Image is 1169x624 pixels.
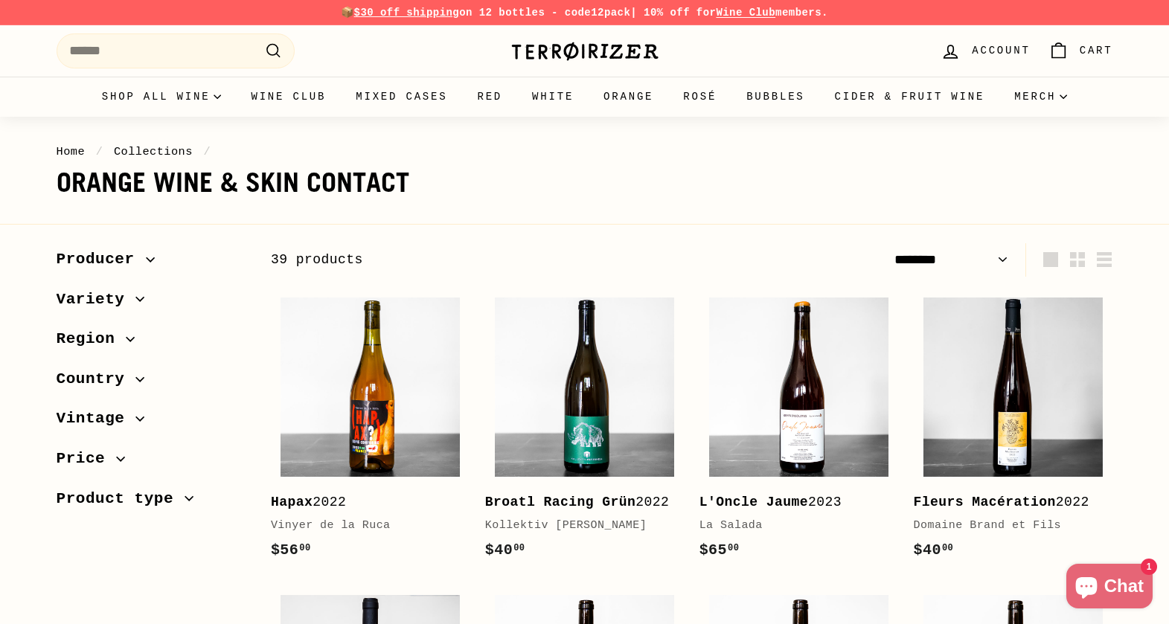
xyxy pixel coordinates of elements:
[914,541,954,559] span: $40
[999,77,1082,117] summary: Merch
[914,517,1098,535] div: Domaine Brand et Fils
[57,143,1113,161] nav: breadcrumbs
[485,492,670,513] div: 2022
[57,402,247,443] button: Vintage
[972,42,1030,59] span: Account
[485,517,670,535] div: Kollektiv [PERSON_NAME]
[299,543,310,553] sup: 00
[57,287,136,312] span: Variety
[942,543,953,553] sup: 00
[57,486,185,512] span: Product type
[517,77,589,117] a: White
[57,327,126,352] span: Region
[699,492,884,513] div: 2023
[932,29,1039,73] a: Account
[591,7,630,19] strong: 12pack
[57,443,247,483] button: Price
[57,483,247,523] button: Product type
[271,495,313,509] b: Hapax
[914,492,1098,513] div: 2022
[57,145,86,158] a: Home
[1080,42,1113,59] span: Cart
[668,77,731,117] a: Rosé
[728,543,739,553] sup: 00
[716,7,775,19] a: Wine Club
[57,446,117,472] span: Price
[485,288,685,577] a: Broatl Racing Grün2022Kollektiv [PERSON_NAME]
[271,492,455,513] div: 2022
[731,77,819,117] a: Bubbles
[271,541,311,559] span: $56
[87,77,237,117] summary: Shop all wine
[271,517,455,535] div: Vinyer de la Ruca
[57,168,1113,198] h1: Orange wine & Skin contact
[200,145,215,158] span: /
[589,77,668,117] a: Orange
[513,543,525,553] sup: 00
[236,77,341,117] a: Wine Club
[1062,564,1157,612] inbox-online-store-chat: Shopify online store chat
[699,541,740,559] span: $65
[92,145,107,158] span: /
[820,77,1000,117] a: Cider & Fruit Wine
[699,517,884,535] div: La Salada
[914,495,1056,509] b: Fleurs Macération
[271,288,470,577] a: Hapax2022Vinyer de la Ruca
[914,288,1113,577] a: Fleurs Macération2022Domaine Brand et Fils
[485,495,636,509] b: Broatl Racing Grün
[57,283,247,324] button: Variety
[699,288,899,577] a: L'Oncle Jaume2023La Salada
[57,243,247,283] button: Producer
[27,77,1143,117] div: Primary
[485,541,525,559] span: $40
[271,249,692,271] div: 39 products
[57,247,146,272] span: Producer
[57,323,247,363] button: Region
[341,77,462,117] a: Mixed Cases
[57,4,1113,21] p: 📦 on 12 bottles - code | 10% off for members.
[57,367,136,392] span: Country
[57,406,136,431] span: Vintage
[57,363,247,403] button: Country
[1040,29,1122,73] a: Cart
[462,77,517,117] a: Red
[354,7,460,19] span: $30 off shipping
[699,495,808,509] b: L'Oncle Jaume
[114,145,193,158] a: Collections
